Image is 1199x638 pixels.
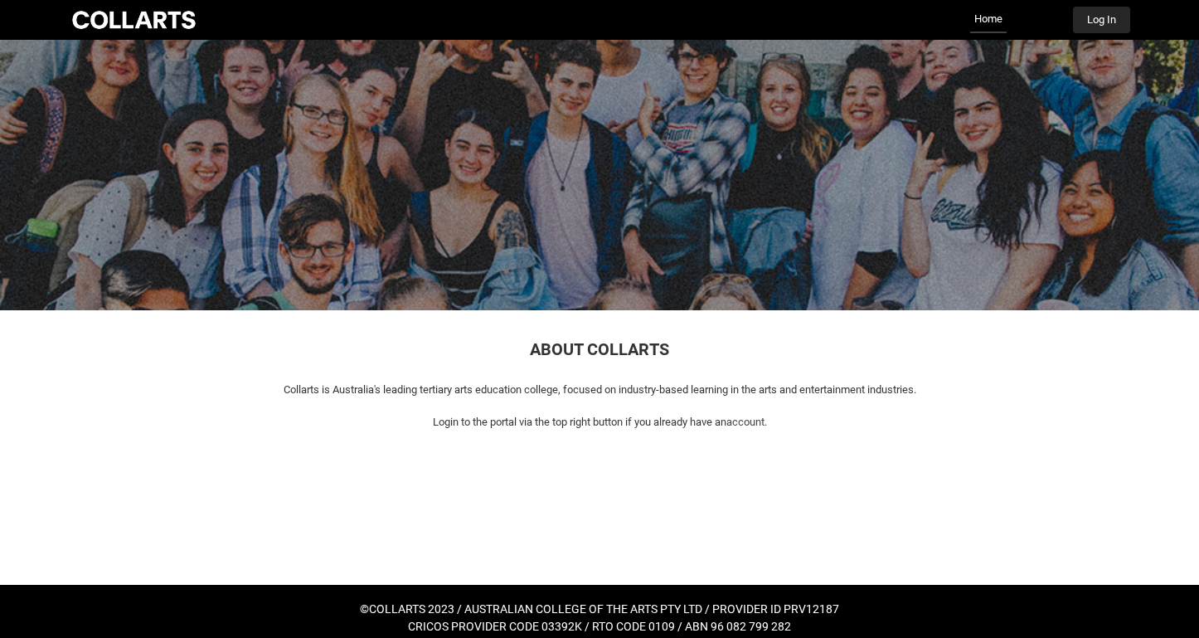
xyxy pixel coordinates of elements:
span: account. [726,416,767,428]
p: Login to the portal via the top right button if you already have an [79,414,1120,431]
span: ABOUT COLLARTS [530,339,669,359]
a: Home [970,7,1007,33]
p: Collarts is Australia's leading tertiary arts education college, focused on industry-based learni... [79,382,1120,398]
button: Log In [1073,7,1130,33]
